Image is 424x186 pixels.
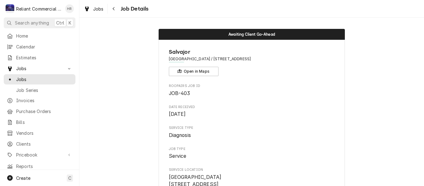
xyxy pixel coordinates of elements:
[169,105,335,118] div: Date Received
[169,132,191,138] span: Diagnosis
[6,4,14,13] div: Reliant Commercial Appliance Repair LLC's Avatar
[4,85,75,95] a: Job Series
[4,106,75,116] a: Purchase Orders
[69,20,71,26] span: K
[4,117,75,127] a: Bills
[4,139,75,149] a: Clients
[169,48,335,56] span: Name
[4,95,75,106] a: Invoices
[16,108,72,115] span: Purchase Orders
[169,48,335,76] div: Client Information
[65,4,74,13] div: Heath Reed's Avatar
[68,175,71,181] span: C
[16,76,72,83] span: Jobs
[81,4,106,14] a: Jobs
[169,147,335,152] span: Job Type
[4,161,75,171] a: Reports
[16,163,72,170] span: Reports
[169,105,335,110] span: Date Received
[4,74,75,84] a: Jobs
[16,43,72,50] span: Calendar
[169,56,335,62] span: Address
[4,150,75,160] a: Go to Pricebook
[228,32,275,36] span: Awaiting Client Go-Ahead
[169,167,335,172] span: Service Location
[15,20,49,26] span: Search anything
[169,111,186,117] span: [DATE]
[169,125,335,139] div: Service Type
[169,153,187,159] span: Service
[6,4,14,13] div: R
[16,97,72,104] span: Invoices
[16,152,63,158] span: Pricebook
[169,147,335,160] div: Job Type
[169,90,190,96] span: JOB-403
[16,119,72,125] span: Bills
[4,128,75,138] a: Vendors
[169,152,335,160] span: Job Type
[169,67,219,76] button: Open in Maps
[4,17,75,28] button: Search anythingCtrlK
[16,65,63,72] span: Jobs
[16,6,62,12] div: Reliant Commercial Appliance Repair LLC
[93,6,104,12] span: Jobs
[16,141,72,147] span: Clients
[16,175,30,181] span: Create
[169,84,335,88] span: Roopairs Job ID
[169,132,335,139] span: Service Type
[169,90,335,97] span: Roopairs Job ID
[159,29,345,40] div: Status
[169,84,335,97] div: Roopairs Job ID
[56,20,64,26] span: Ctrl
[65,4,74,13] div: HR
[169,125,335,130] span: Service Type
[169,111,335,118] span: Date Received
[119,5,149,13] span: Job Details
[4,63,75,74] a: Go to Jobs
[16,130,72,136] span: Vendors
[16,54,72,61] span: Estimates
[109,4,119,14] button: Navigate back
[4,42,75,52] a: Calendar
[4,52,75,63] a: Estimates
[16,87,72,93] span: Job Series
[4,31,75,41] a: Home
[16,33,72,39] span: Home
